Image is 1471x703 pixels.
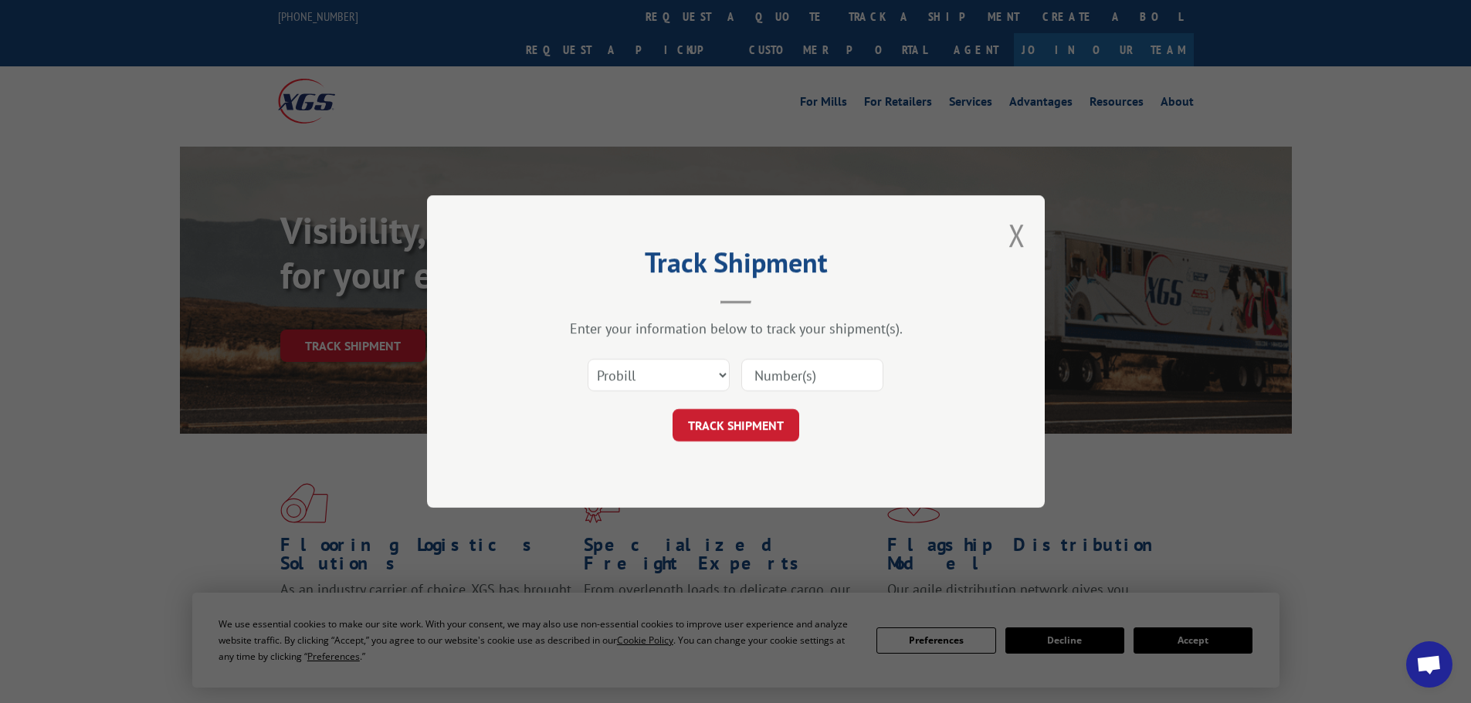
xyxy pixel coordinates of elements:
button: TRACK SHIPMENT [673,409,799,441]
button: Close modal [1008,215,1025,255]
div: Open chat [1406,641,1452,688]
input: Number(s) [741,359,883,391]
h2: Track Shipment [504,252,968,281]
div: Enter your information below to track your shipment(s). [504,319,968,337]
